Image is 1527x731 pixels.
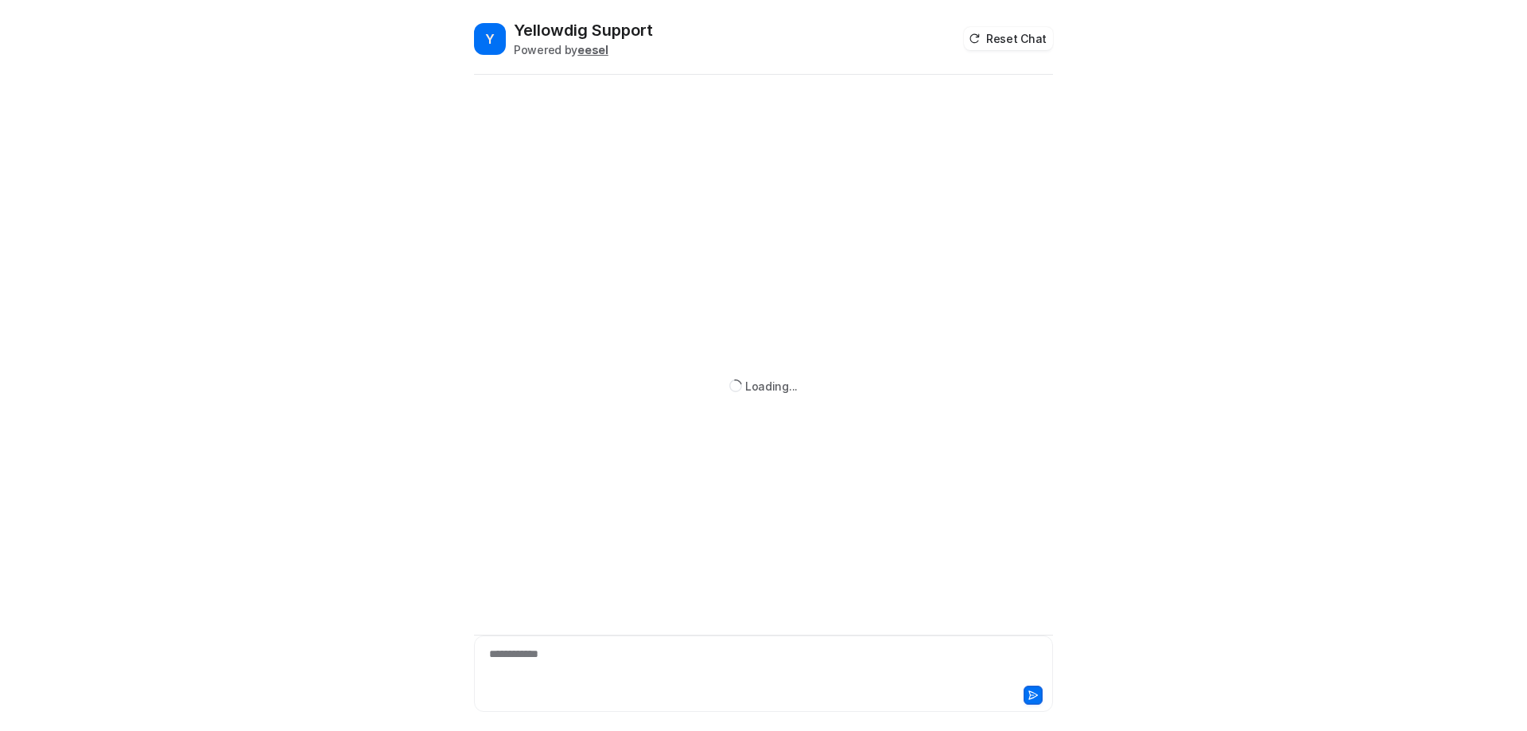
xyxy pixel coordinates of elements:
[745,378,798,395] div: Loading...
[577,43,608,56] b: eesel
[964,27,1053,50] button: Reset Chat
[514,19,653,41] h2: Yellowdig Support
[474,23,506,55] span: Y
[514,41,653,58] div: Powered by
